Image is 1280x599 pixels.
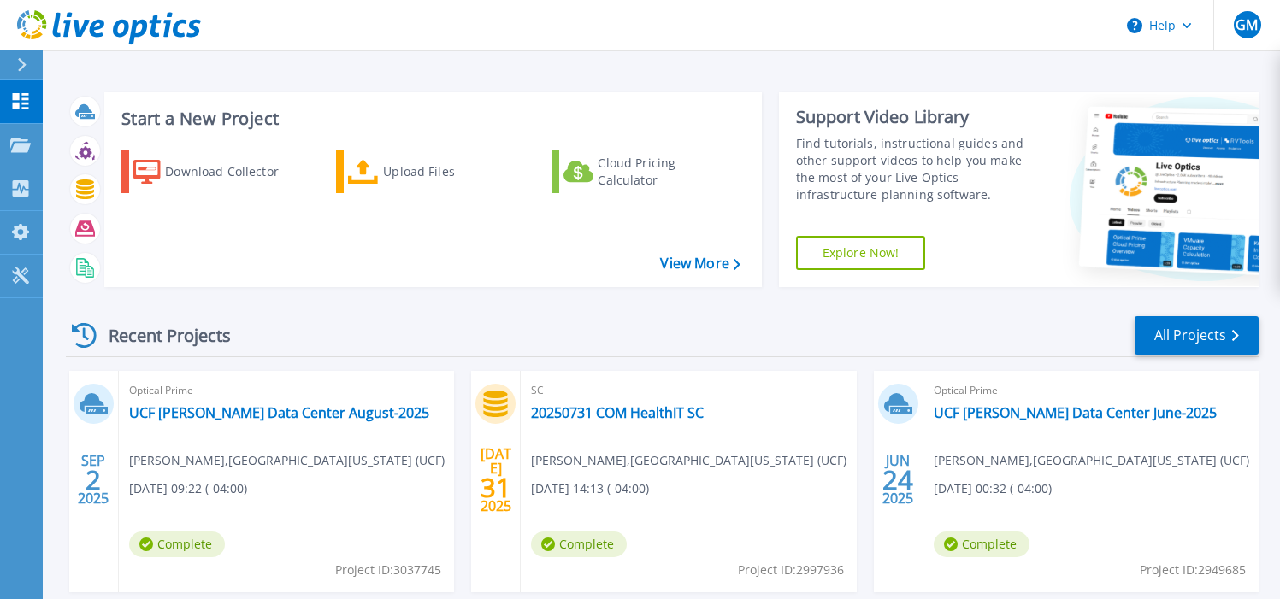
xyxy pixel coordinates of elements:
span: 31 [481,480,511,495]
span: 2 [86,473,101,487]
a: Upload Files [336,150,527,193]
a: Cloud Pricing Calculator [552,150,742,193]
h3: Start a New Project [121,109,740,128]
div: JUN 2025 [882,449,914,511]
a: View More [660,255,740,272]
span: Complete [129,531,225,557]
a: UCF [PERSON_NAME] Data Center June-2025 [934,404,1217,421]
span: [DATE] 00:32 (-04:00) [934,479,1052,498]
span: [DATE] 14:13 (-04:00) [531,479,649,498]
div: [DATE] 2025 [480,449,512,511]
a: Download Collector [121,150,312,193]
a: All Projects [1135,316,1259,355]
div: Cloud Pricing Calculator [598,155,734,189]
span: SC [531,381,846,400]
span: [PERSON_NAME] , [GEOGRAPHIC_DATA][US_STATE] (UCF) [129,451,445,470]
span: Project ID: 2949685 [1140,561,1246,579]
span: 24 [882,473,913,487]
span: Optical Prime [934,381,1248,400]
div: Support Video Library [796,106,1036,128]
span: Project ID: 3037745 [335,561,441,579]
div: Upload Files [383,155,520,189]
div: Find tutorials, instructional guides and other support videos to help you make the most of your L... [796,135,1036,203]
a: UCF [PERSON_NAME] Data Center August-2025 [129,404,429,421]
span: [DATE] 09:22 (-04:00) [129,479,247,498]
span: Complete [934,531,1029,557]
span: [PERSON_NAME] , [GEOGRAPHIC_DATA][US_STATE] (UCF) [934,451,1249,470]
span: [PERSON_NAME] , [GEOGRAPHIC_DATA][US_STATE] (UCF) [531,451,846,470]
span: Complete [531,531,627,557]
a: 20250731 COM HealthIT SC [531,404,704,421]
span: Optical Prime [129,381,444,400]
div: SEP 2025 [77,449,109,511]
a: Explore Now! [796,236,926,270]
div: Download Collector [165,155,302,189]
span: Project ID: 2997936 [738,561,844,579]
div: Recent Projects [66,314,254,356]
span: GM [1236,18,1258,32]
